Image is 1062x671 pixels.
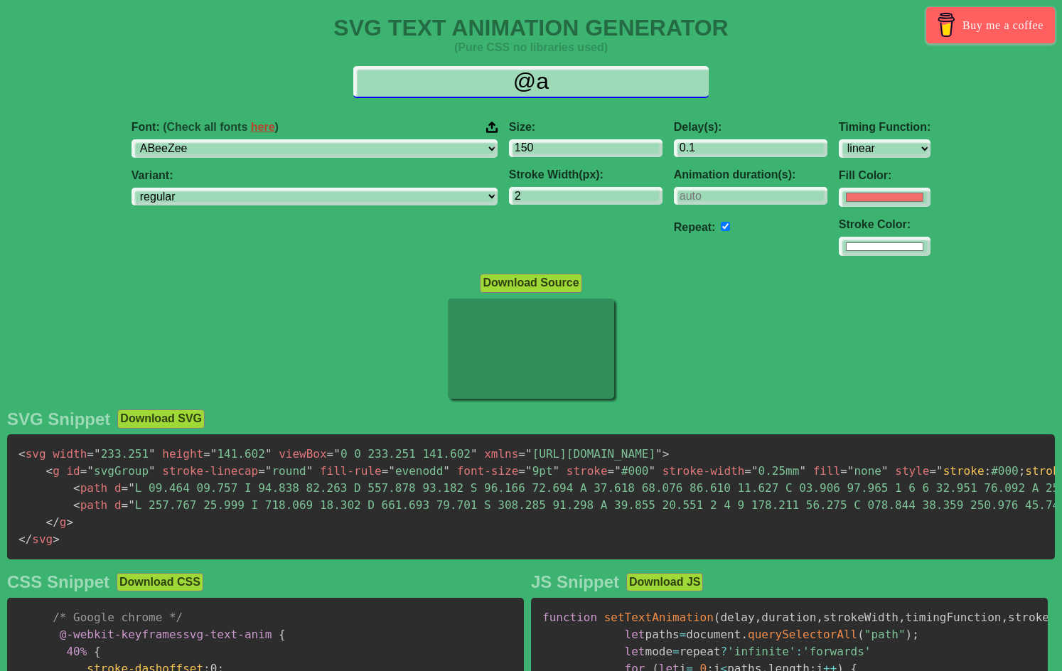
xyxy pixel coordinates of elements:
[744,464,751,478] span: =
[839,169,930,182] label: Fill Color:
[87,447,155,461] span: 233.251
[816,611,823,624] span: ,
[553,464,560,478] span: "
[258,464,313,478] span: round
[663,464,745,478] span: stroke-width
[73,481,107,495] span: path
[509,121,663,134] label: Size:
[840,464,888,478] span: none
[114,498,122,512] span: d
[87,447,94,461] span: =
[87,464,94,478] span: "
[46,515,60,529] span: </
[748,628,857,641] span: querySelectorAll
[122,498,129,512] span: =
[625,645,645,658] span: let
[674,139,827,157] input: 0.1s
[18,447,46,461] span: svg
[484,447,518,461] span: xmlns
[912,628,919,641] span: ;
[457,464,519,478] span: font-size
[943,464,985,478] span: stroke
[128,481,135,495] span: "
[94,645,101,658] span: {
[881,464,889,478] span: "
[60,628,183,641] span: @-webkit-keyframes
[509,168,663,181] label: Stroke Width(px):
[382,464,450,478] span: evenodd
[132,121,279,134] span: Font:
[53,532,60,546] span: >
[755,611,762,624] span: ,
[46,515,67,529] span: g
[149,464,156,478] span: "
[60,628,272,641] span: svg-text-anim
[680,628,687,641] span: =
[1001,611,1008,624] span: ,
[1019,464,1026,478] span: ;
[751,464,758,478] span: "
[741,628,748,641] span: .
[279,447,326,461] span: viewBox
[840,464,847,478] span: =
[895,464,929,478] span: style
[714,611,721,624] span: (
[625,628,645,641] span: let
[73,498,107,512] span: path
[94,447,101,461] span: "
[251,121,275,133] a: here
[333,447,340,461] span: "
[7,572,109,592] h2: CSS Snippet
[813,464,841,478] span: fill
[727,645,795,658] span: 'infinite'
[353,66,709,98] input: Input Text Here
[839,218,930,231] label: Stroke Color:
[608,464,655,478] span: #000
[567,464,608,478] span: stroke
[114,481,122,495] span: d
[7,409,110,429] h2: SVG Snippet
[210,447,218,461] span: "
[73,498,80,512] span: <
[614,464,621,478] span: "
[799,464,806,478] span: "
[279,628,286,641] span: {
[486,121,498,134] img: Upload your font
[663,447,670,461] span: >
[929,464,943,478] span: ="
[509,139,663,157] input: 100
[388,464,395,478] span: "
[608,464,615,478] span: =
[857,628,864,641] span: (
[626,573,703,591] button: Download JS
[18,532,32,546] span: </
[132,169,498,182] label: Variant:
[265,464,272,478] span: "
[306,464,313,478] span: "
[320,464,382,478] span: fill-rule
[525,447,532,461] span: "
[531,572,619,592] h2: JS Snippet
[258,464,265,478] span: =
[18,532,53,546] span: svg
[162,447,203,461] span: height
[542,611,597,624] span: function
[53,611,183,624] span: /* Google chrome */
[674,168,827,181] label: Animation duration(s):
[122,481,129,495] span: =
[795,645,803,658] span: :
[327,447,334,461] span: =
[480,274,581,292] button: Download Source
[672,645,680,658] span: =
[128,498,135,512] span: "
[721,222,730,231] input: auto
[443,464,450,478] span: "
[518,464,559,478] span: 9pt
[80,464,87,478] span: =
[839,121,930,134] label: Timing Function:
[604,611,714,624] span: setTextAnimation
[962,13,1044,38] span: Buy me a coffee
[203,447,210,461] span: =
[655,447,663,461] span: "
[518,447,662,461] span: [URL][DOMAIN_NAME]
